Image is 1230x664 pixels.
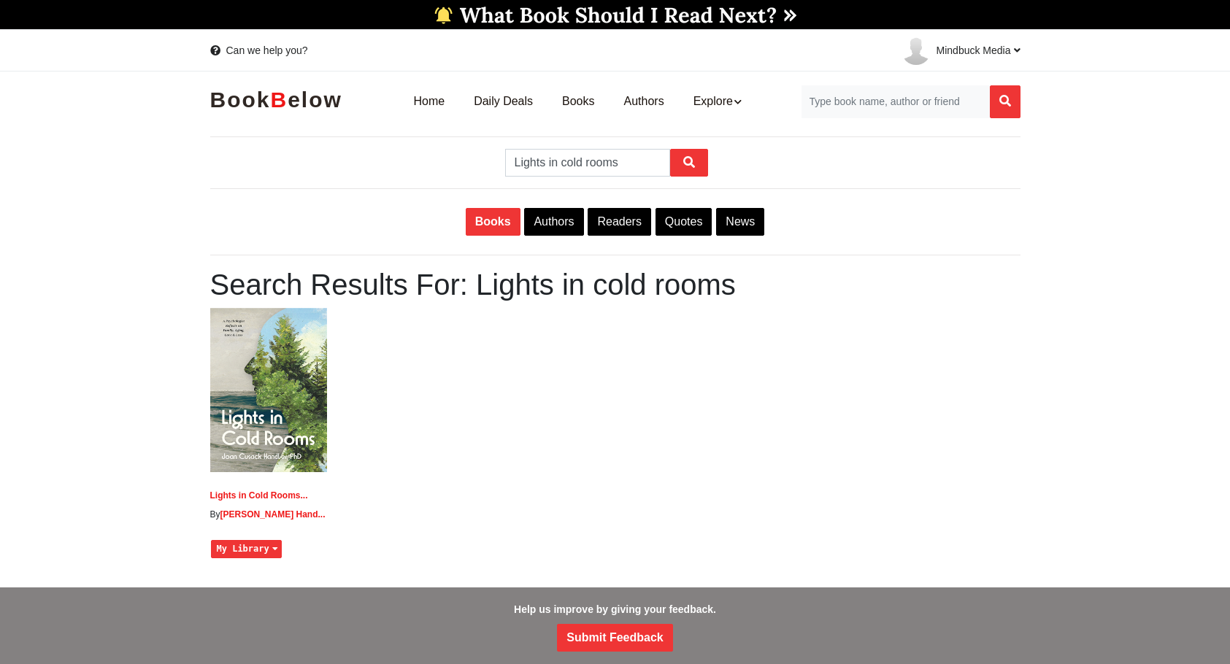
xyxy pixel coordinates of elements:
span: Submit Feedback [557,624,672,652]
a: Authors [610,79,679,125]
a: Authors [524,208,583,236]
input: Search for Books [505,149,670,177]
a: Books [466,208,520,236]
p: Joan Cusack Handler [210,509,327,521]
a: BookBelow [210,85,342,120]
a: Readers [588,208,650,236]
a: Books [547,79,609,125]
h2: Lights in Cold Rooms: A Psychologist Reflects on Family, Aging, Love & Loss [210,490,327,501]
span: Mindbuck Media [937,45,1020,56]
img: Lights in Cold Rooms: A Psychologist Reflects on Family, Aging, Love & Loss [210,308,327,473]
a: Explore [679,79,756,125]
h1: Search Results For: Lights in cold rooms [210,267,1020,302]
a: [PERSON_NAME] Hand... [220,509,326,520]
a: Mindbuck Media [890,30,1020,71]
a: Quotes [656,208,712,236]
a: Daily Deals [459,79,547,125]
b: B [271,88,288,112]
a: News [716,208,764,236]
input: Search for Books [801,85,990,118]
a: Can we help you? [210,43,308,58]
button: My Library [211,540,282,558]
p: Help us improve by giving your feedback. [4,602,1226,659]
a: Lights in Cold Rooms... [210,490,308,501]
img: user-default.png [902,36,931,65]
button: Search [990,85,1020,118]
a: Home [399,79,459,125]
